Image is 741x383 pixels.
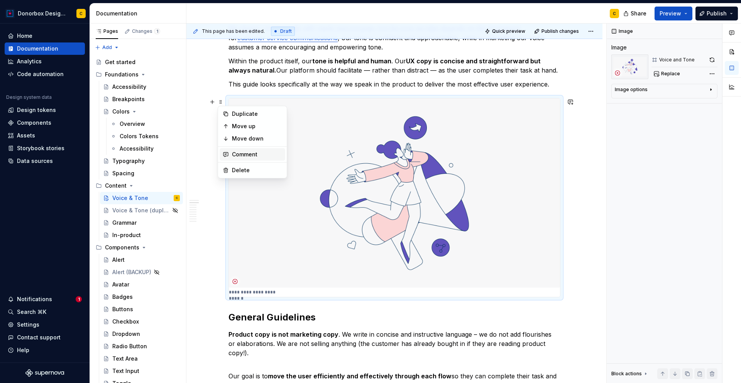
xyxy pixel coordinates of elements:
[707,10,727,17] span: Publish
[100,217,183,229] a: Grammar
[541,28,579,34] span: Publish changes
[100,328,183,340] a: Dropdown
[611,371,642,377] div: Block actions
[611,44,627,51] div: Image
[5,117,85,129] a: Components
[17,119,51,127] div: Components
[492,28,525,34] span: Quick preview
[5,9,15,18] img: 17077652-375b-4f2c-92b0-528c72b71ea0.png
[112,305,133,313] div: Buttons
[112,231,141,239] div: In-product
[96,28,118,34] div: Pages
[18,10,67,17] div: Donorbox Design System
[112,169,134,177] div: Spacing
[17,70,64,78] div: Code automation
[100,278,183,291] a: Avatar
[112,293,133,301] div: Badges
[17,334,61,341] div: Contact support
[100,229,183,241] a: In-product
[611,368,649,379] div: Block actions
[17,132,35,139] div: Assets
[695,7,738,20] button: Publish
[312,57,391,65] strong: tone is helpful and human
[107,142,183,155] a: Accessibility
[132,28,160,34] div: Changes
[5,30,85,42] a: Home
[112,157,145,165] div: Typography
[154,28,160,34] span: 1
[611,54,648,79] img: 6208fcd6-5f95-4597-9330-7fd1ad70ce87.png
[112,281,129,288] div: Avatar
[613,10,616,17] div: C
[100,192,183,204] a: Voice & ToneC
[232,166,282,174] div: Delete
[76,296,82,302] span: 1
[112,268,151,276] div: Alert (BACKUP)
[615,86,714,96] button: Image options
[93,68,183,81] div: Foundations
[5,155,85,167] a: Data sources
[232,122,282,130] div: Move up
[107,130,183,142] a: Colors Tokens
[5,104,85,116] a: Design tokens
[100,291,183,303] a: Badges
[100,105,183,118] a: Colors
[5,293,85,305] button: Notifications1
[17,58,42,65] div: Analytics
[80,10,83,17] div: C
[112,330,140,338] div: Dropdown
[228,330,338,338] strong: Product copy is not marketing copy
[112,207,170,214] div: Voice & Tone (duplicate)
[100,352,183,365] a: Text Area
[100,167,183,180] a: Spacing
[102,44,112,51] span: Add
[100,266,183,278] a: Alert (BACKUP)
[93,42,122,53] button: Add
[107,118,183,130] a: Overview
[100,340,183,352] a: Radio Button
[93,180,183,192] div: Content
[228,80,560,89] p: This guide looks specifically at the way we speak in the product to deliver the most effective us...
[25,369,64,377] svg: Supernova Logo
[228,56,560,75] p: Within the product itself, our . Our Our platform should facilitate — rather than distract — as t...
[93,56,183,68] a: Get started
[5,68,85,80] a: Code automation
[5,344,85,356] button: Help
[112,355,138,363] div: Text Area
[5,42,85,55] a: Documentation
[112,108,130,115] div: Colors
[100,204,183,217] a: Voice & Tone (duplicate)
[120,132,159,140] div: Colors Tokens
[105,182,127,190] div: Content
[17,321,39,329] div: Settings
[17,157,53,165] div: Data sources
[112,318,139,325] div: Checkbox
[2,5,88,22] button: Donorbox Design SystemC
[100,303,183,315] a: Buttons
[112,194,148,202] div: Voice & Tone
[17,32,32,40] div: Home
[655,7,692,20] button: Preview
[532,26,582,37] button: Publish changes
[17,45,58,53] div: Documentation
[112,83,146,91] div: Accessibility
[232,110,282,118] div: Duplicate
[5,129,85,142] a: Assets
[17,295,52,303] div: Notifications
[96,10,183,17] div: Documentation
[5,306,85,318] button: Search ⌘K
[651,68,683,79] button: Replace
[619,7,651,20] button: Share
[631,10,646,17] span: Share
[268,372,452,380] strong: move the user efficiently and effectively through each flow
[280,28,292,34] span: Draft
[232,135,282,142] div: Move down
[17,106,56,114] div: Design tokens
[228,311,560,324] h2: General Guidelines
[6,94,52,100] div: Design system data
[93,241,183,254] div: Components
[112,367,139,375] div: Text Input
[661,71,680,77] span: Replace
[17,144,64,152] div: Storybook stories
